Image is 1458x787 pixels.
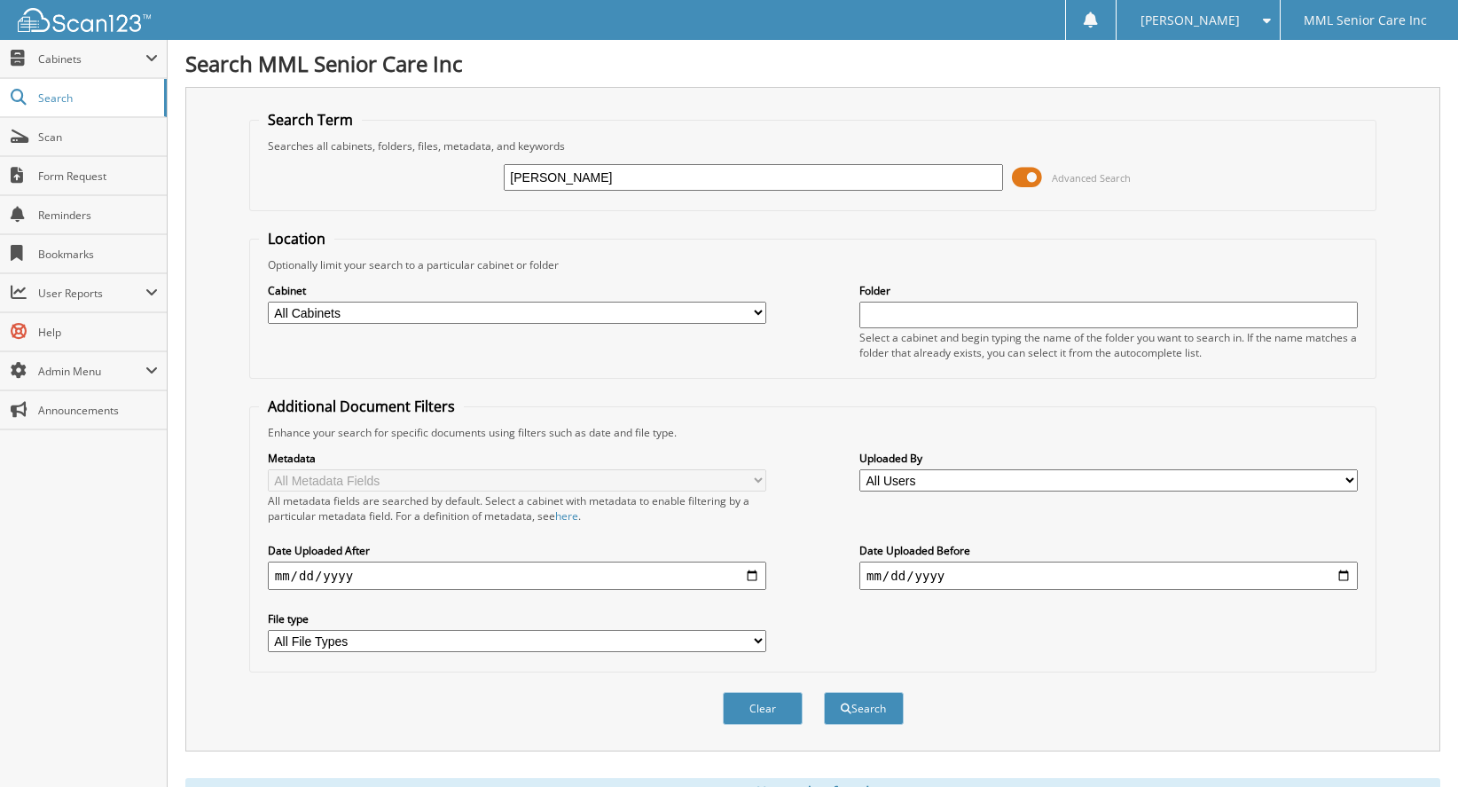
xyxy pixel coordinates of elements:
span: Announcements [38,403,158,418]
span: Bookmarks [38,247,158,262]
div: Enhance your search for specific documents using filters such as date and file type. [259,425,1368,440]
span: Admin Menu [38,364,145,379]
div: Searches all cabinets, folders, files, metadata, and keywords [259,138,1368,153]
span: Scan [38,130,158,145]
label: Cabinet [268,283,766,298]
label: Folder [859,283,1358,298]
button: Search [824,692,904,725]
span: Cabinets [38,51,145,67]
label: Uploaded By [859,451,1358,466]
button: Clear [723,692,803,725]
legend: Location [259,229,334,248]
a: here [555,508,578,523]
label: Date Uploaded Before [859,543,1358,558]
label: File type [268,611,766,626]
input: start [268,562,766,590]
img: scan123-logo-white.svg [18,8,151,32]
input: end [859,562,1358,590]
span: [PERSON_NAME] [1141,15,1240,26]
label: Metadata [268,451,766,466]
div: All metadata fields are searched by default. Select a cabinet with metadata to enable filtering b... [268,493,766,523]
label: Date Uploaded After [268,543,766,558]
span: Advanced Search [1052,171,1131,185]
span: User Reports [38,286,145,301]
span: Form Request [38,169,158,184]
h1: Search MML Senior Care Inc [185,49,1440,78]
legend: Search Term [259,110,362,130]
div: Select a cabinet and begin typing the name of the folder you want to search in. If the name match... [859,330,1358,360]
span: Help [38,325,158,340]
span: Reminders [38,208,158,223]
div: Optionally limit your search to a particular cabinet or folder [259,257,1368,272]
span: Search [38,91,155,106]
legend: Additional Document Filters [259,397,464,416]
span: MML Senior Care Inc [1304,15,1427,26]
